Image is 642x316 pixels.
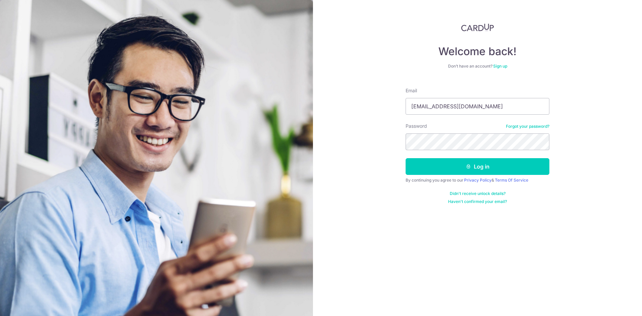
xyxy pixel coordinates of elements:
[406,123,427,129] label: Password
[450,191,506,196] a: Didn't receive unlock details?
[406,178,549,183] div: By continuing you agree to our &
[448,199,507,204] a: Haven't confirmed your email?
[461,23,494,31] img: CardUp Logo
[406,45,549,58] h4: Welcome back!
[506,124,549,129] a: Forgot your password?
[406,158,549,175] button: Log in
[495,178,528,183] a: Terms Of Service
[406,98,549,115] input: Enter your Email
[406,64,549,69] div: Don’t have an account?
[493,64,507,69] a: Sign up
[464,178,492,183] a: Privacy Policy
[406,87,417,94] label: Email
